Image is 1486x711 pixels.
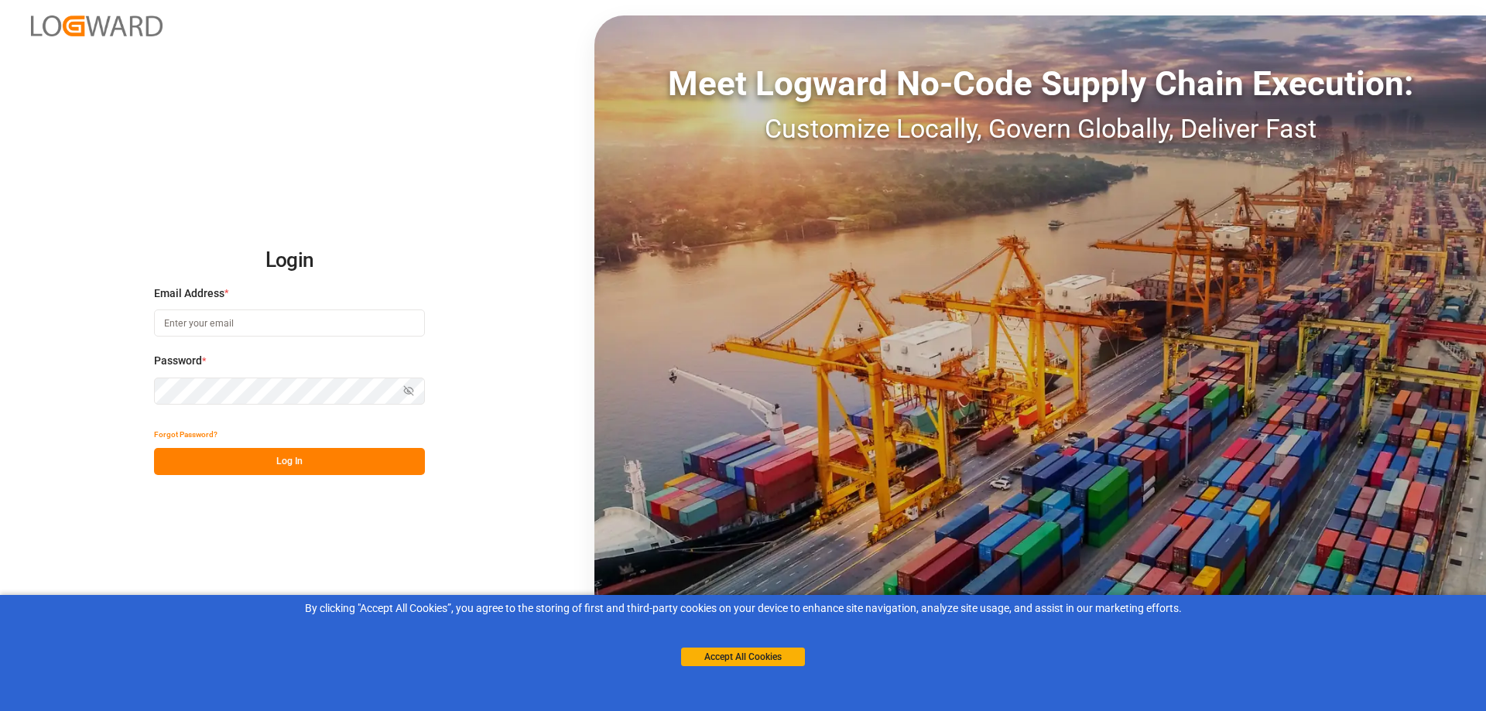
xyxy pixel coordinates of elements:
button: Log In [154,448,425,475]
img: Logward_new_orange.png [31,15,163,36]
h2: Login [154,236,425,285]
div: Meet Logward No-Code Supply Chain Execution: [594,58,1486,109]
span: Email Address [154,285,224,302]
div: By clicking "Accept All Cookies”, you agree to the storing of first and third-party cookies on yo... [11,600,1475,617]
input: Enter your email [154,309,425,337]
div: Customize Locally, Govern Globally, Deliver Fast [594,109,1486,149]
button: Forgot Password? [154,421,217,448]
button: Accept All Cookies [681,648,805,666]
span: Password [154,353,202,369]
